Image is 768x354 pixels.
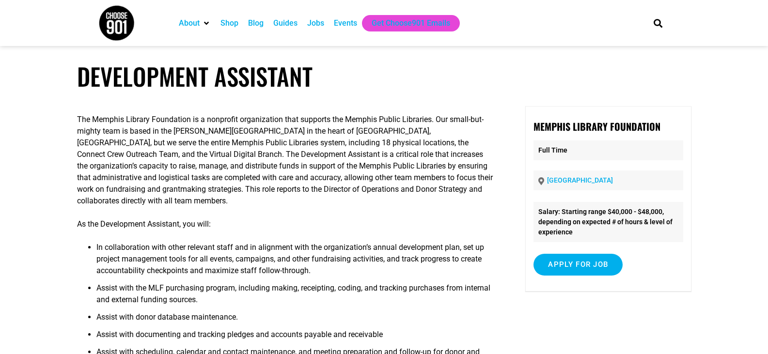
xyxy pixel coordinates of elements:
[307,17,324,29] a: Jobs
[179,17,200,29] a: About
[77,62,691,91] h1: Development Assistant
[96,329,495,346] li: Assist with documenting and tracking pledges and accounts payable and receivable
[533,119,660,134] strong: Memphis Library Foundation
[96,311,495,329] li: Assist with donor database maintenance.
[174,15,637,31] nav: Main nav
[77,114,495,207] p: The Memphis Library Foundation is a nonprofit organization that supports the Memphis Public Libra...
[334,17,357,29] a: Events
[96,242,495,282] li: In collaboration with other relevant staff and in alignment with the organization’s annual develo...
[372,17,450,29] a: Get Choose901 Emails
[174,15,216,31] div: About
[533,140,683,160] p: Full Time
[547,176,613,184] a: [GEOGRAPHIC_DATA]
[273,17,298,29] a: Guides
[248,17,264,29] a: Blog
[77,218,495,230] p: As the Development Assistant, you will:
[533,254,623,276] input: Apply for job
[96,282,495,311] li: Assist with the MLF purchasing program, including making, receipting, coding, and tracking purcha...
[650,15,666,31] div: Search
[533,202,683,242] li: Salary: Starting range $40,000 - $48,000, depending on expected # of hours & level of experience
[220,17,238,29] a: Shop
